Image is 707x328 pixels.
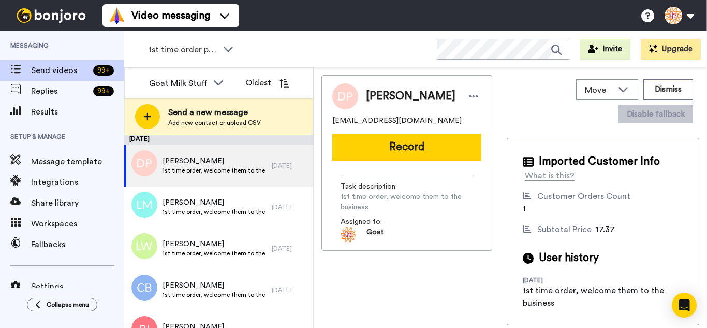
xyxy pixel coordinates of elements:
img: cb.png [131,275,157,301]
div: Goat Milk Stuff [149,77,208,90]
span: User history [539,250,599,266]
span: 1st time order people [149,44,218,56]
span: 1st time order, welcome them to the business [341,192,473,212]
span: Add new contact or upload CSV [168,119,261,127]
img: bj-logo-header-white.svg [12,8,90,23]
button: Upgrade [641,39,701,60]
span: Video messaging [131,8,210,23]
span: Move [585,84,613,96]
span: [PERSON_NAME] [163,156,267,166]
img: vm-color.svg [109,7,125,24]
span: [PERSON_NAME] [163,280,267,291]
span: Task description : [341,181,413,192]
div: [DATE] [272,286,308,294]
div: What is this? [525,169,575,182]
button: Dismiss [643,79,693,100]
div: Customer Orders Count [537,190,630,203]
span: Fallbacks [31,238,124,251]
button: Invite [580,39,630,60]
span: Settings [31,280,124,293]
div: 99 + [93,65,114,76]
button: Collapse menu [27,298,97,311]
span: Share library [31,197,124,209]
span: [PERSON_NAME] [163,239,267,249]
span: Send a new message [168,106,261,119]
button: Oldest [238,73,297,93]
span: Collapse menu [47,301,89,309]
span: [PERSON_NAME] [163,197,267,208]
span: Goat [366,227,384,243]
div: 99 + [93,86,114,96]
span: Message template [31,155,124,168]
span: 1st time order, welcome them to the business [163,208,267,216]
img: Image of Debra Pennington [332,83,358,109]
span: 1st time order, welcome them to the business [163,249,267,258]
div: [DATE] [272,203,308,211]
span: 1st time order, welcome them to the business [163,291,267,299]
span: Workspaces [31,218,124,230]
div: [DATE] [124,135,313,145]
span: 1 [523,205,526,213]
img: lm.png [131,192,157,218]
div: [DATE] [523,276,590,284]
span: Results [31,106,124,118]
img: dp.png [131,150,157,176]
div: Subtotal Price [537,223,592,236]
div: Open Intercom Messenger [672,293,697,318]
div: [DATE] [272,245,308,253]
span: Imported Customer Info [539,154,660,169]
span: Integrations [31,176,124,189]
span: 1st time order, welcome them to the business [163,166,267,175]
img: 5d2957c9-16f3-4727-b4cc-986dc77f13ee-1569252105.jpg [341,227,356,243]
span: Assigned to: [341,217,413,227]
span: Send videos [31,64,89,77]
div: 1st time order, welcome them to the business [523,284,683,309]
span: [PERSON_NAME] [366,89,455,104]
span: 17.37 [596,225,615,234]
img: lw.png [131,233,157,259]
div: [DATE] [272,162,308,170]
span: Replies [31,85,89,97]
button: Disable fallback [618,105,693,123]
span: [EMAIL_ADDRESS][DOMAIN_NAME] [332,116,462,126]
button: Record [332,134,481,161]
